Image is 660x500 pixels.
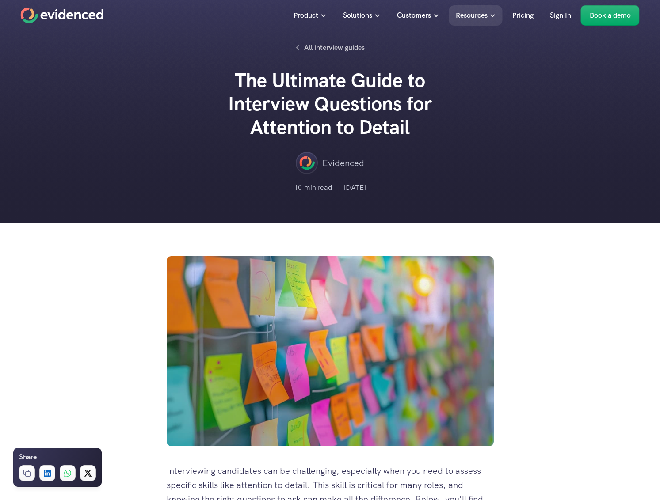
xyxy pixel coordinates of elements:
h2: The Ultimate Guide to Interview Questions for Attention to Detail [198,69,463,139]
img: "" [296,152,318,174]
a: Home [21,8,104,23]
p: Evidenced [322,156,364,170]
p: Pricing [512,10,534,21]
a: Sign In [543,5,578,26]
p: Customers [397,10,431,21]
p: | [337,182,339,193]
p: Resources [456,10,488,21]
a: All interview guides [291,40,370,56]
h6: Share [19,451,37,463]
p: Sign In [550,10,571,21]
p: 10 [294,182,302,193]
p: All interview guides [304,42,365,53]
img: Post it notes - quality checks [167,256,494,446]
p: Solutions [343,10,372,21]
p: Book a demo [590,10,631,21]
a: Pricing [506,5,540,26]
p: [DATE] [343,182,366,193]
p: min read [304,182,332,193]
p: Product [294,10,318,21]
a: Book a demo [581,5,640,26]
